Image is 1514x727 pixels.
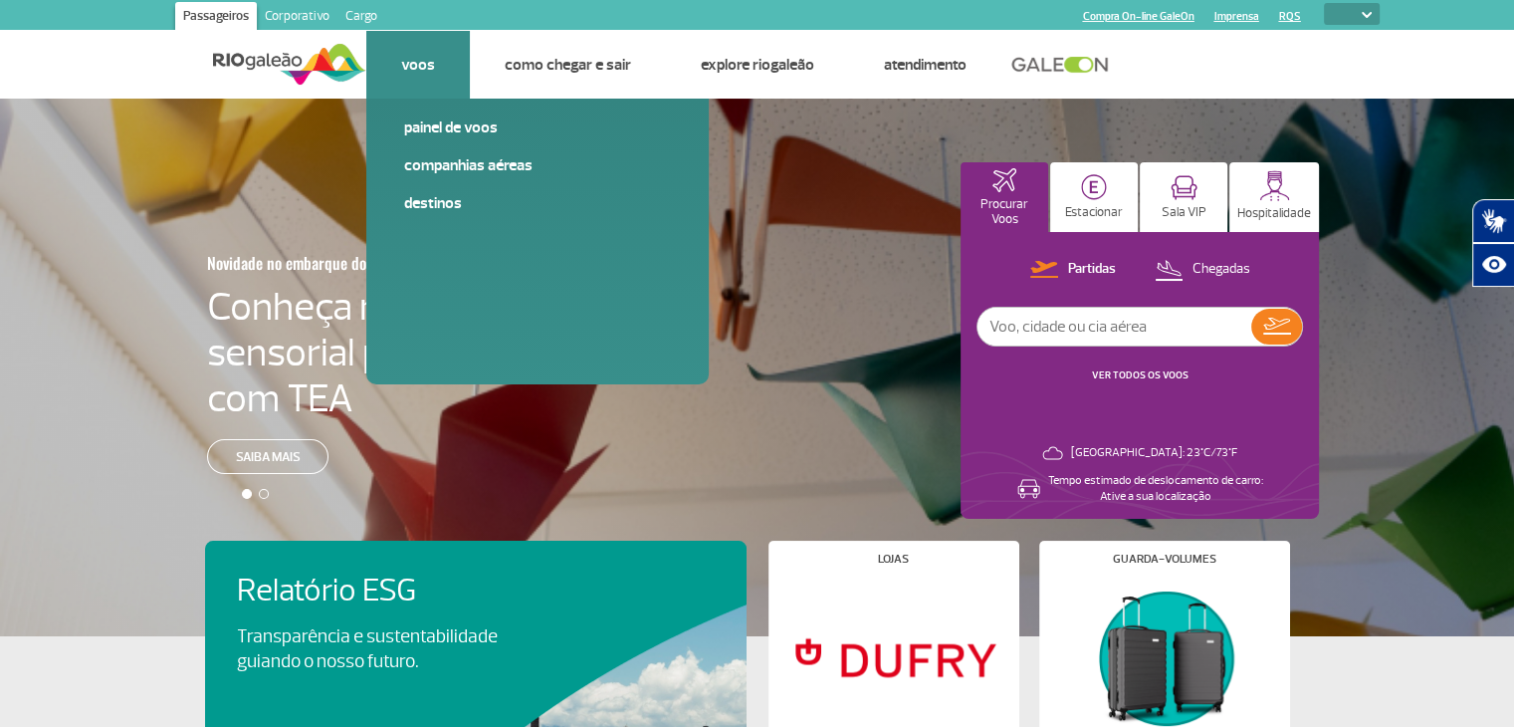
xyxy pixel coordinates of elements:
a: Corporativo [257,2,337,34]
button: VER TODOS OS VOOS [1086,367,1194,383]
p: Partidas [1068,260,1116,279]
a: RQS [1279,10,1301,23]
p: Procurar Voos [971,197,1038,227]
input: Voo, cidade ou cia aérea [977,308,1251,346]
a: Explore RIOgaleão [701,55,814,75]
button: Partidas [1024,257,1122,283]
h3: Novidade no embarque doméstico [207,242,540,284]
p: [GEOGRAPHIC_DATA]: 23°C/73°F [1071,445,1237,461]
h4: Lojas [878,554,909,565]
button: Chegadas [1149,257,1256,283]
a: Painel de voos [404,117,671,138]
button: Abrir recursos assistivos. [1472,243,1514,287]
a: Voos [401,55,435,75]
button: Sala VIP [1140,162,1227,232]
p: Transparência e sustentabilidade guiando o nosso futuro. [237,624,520,674]
p: Chegadas [1192,260,1250,279]
a: VER TODOS OS VOOS [1092,368,1189,381]
a: Como chegar e sair [505,55,631,75]
img: hospitality.svg [1259,170,1290,201]
a: Cargo [337,2,385,34]
a: Destinos [404,192,671,214]
p: Tempo estimado de deslocamento de carro: Ative a sua localização [1048,473,1263,505]
p: Hospitalidade [1237,206,1311,221]
p: Estacionar [1065,205,1123,220]
h4: Conheça nossa sala sensorial para passageiros com TEA [207,284,637,421]
a: Compra On-line GaleOn [1083,10,1194,23]
img: vipRoom.svg [1171,175,1197,200]
a: Relatório ESGTransparência e sustentabilidade guiando o nosso futuro. [237,573,715,674]
h4: Relatório ESG [237,573,553,609]
a: Saiba mais [207,439,328,474]
button: Hospitalidade [1229,162,1319,232]
h4: Guarda-volumes [1113,554,1216,565]
img: airplaneHomeActive.svg [992,168,1016,192]
p: Sala VIP [1162,205,1206,220]
a: Passageiros [175,2,257,34]
a: Atendimento [884,55,967,75]
div: Plugin de acessibilidade da Hand Talk. [1472,199,1514,287]
a: Companhias Aéreas [404,154,671,176]
img: carParkingHome.svg [1081,174,1107,200]
a: Imprensa [1214,10,1259,23]
button: Abrir tradutor de língua de sinais. [1472,199,1514,243]
button: Estacionar [1050,162,1138,232]
button: Procurar Voos [961,162,1048,232]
